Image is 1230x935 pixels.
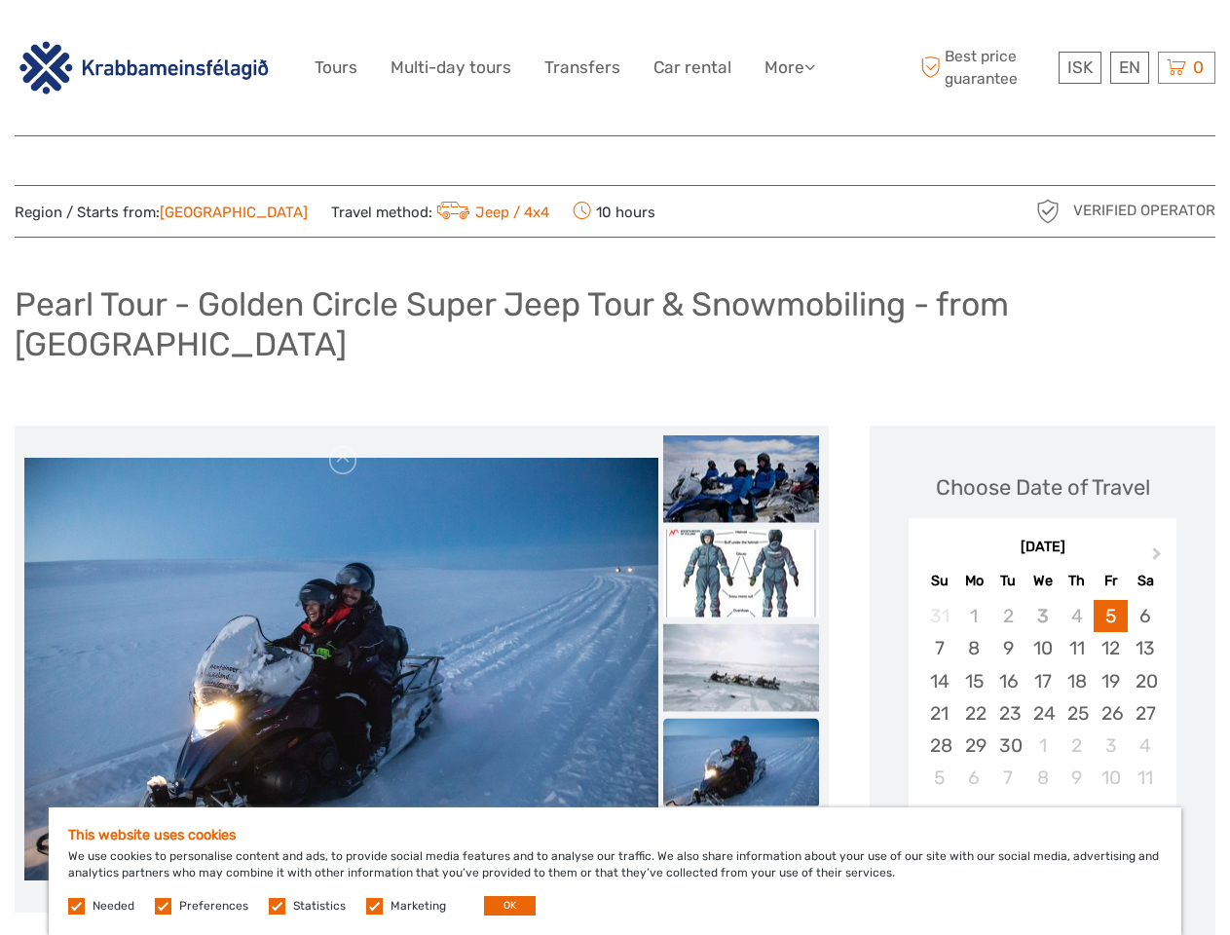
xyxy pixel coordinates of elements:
img: 8c871eccc91c46f09d5cf47ccbf753a9_slider_thumbnail.jpeg [663,530,819,617]
div: Tu [991,568,1025,594]
label: Preferences [179,898,248,915]
span: ISK [1067,57,1093,77]
span: 10 hours [573,198,655,225]
div: Sa [1128,568,1162,594]
div: Not available Monday, September 1st, 2025 [957,600,991,632]
div: We use cookies to personalise content and ads, to provide social media features and to analyse ou... [49,807,1181,935]
div: Choose Sunday, September 28th, 2025 [922,729,956,762]
button: OK [484,896,536,916]
div: Choose Thursday, September 11th, 2025 [1060,632,1094,664]
div: Not available Wednesday, September 3rd, 2025 [1025,600,1060,632]
div: Not available Tuesday, September 2nd, 2025 [991,600,1025,632]
div: Choose Saturday, September 6th, 2025 [1128,600,1162,632]
span: 0 [1190,57,1207,77]
div: Choose Tuesday, September 9th, 2025 [991,632,1025,664]
div: Choose Monday, September 22nd, 2025 [957,697,991,729]
div: Choose Tuesday, September 30th, 2025 [991,729,1025,762]
div: Choose Saturday, October 11th, 2025 [1128,762,1162,794]
a: Transfers [544,54,620,82]
div: Choose Friday, September 26th, 2025 [1094,697,1128,729]
div: Choose Sunday, September 7th, 2025 [922,632,956,664]
span: Travel method: [331,198,549,225]
div: Choose Saturday, September 13th, 2025 [1128,632,1162,664]
label: Marketing [391,898,446,915]
div: Choose Saturday, September 20th, 2025 [1128,665,1162,697]
div: Choose Tuesday, September 16th, 2025 [991,665,1025,697]
div: Choose Wednesday, October 1st, 2025 [1025,729,1060,762]
div: Not available Thursday, September 4th, 2025 [1060,600,1094,632]
div: Choose Saturday, October 4th, 2025 [1128,729,1162,762]
span: Verified Operator [1073,201,1215,221]
div: Choose Friday, September 5th, 2025 [1094,600,1128,632]
div: We [1025,568,1060,594]
img: 3142-b3e26b51-08fe-4449-b938-50ec2168a4a0_logo_big.png [15,38,274,97]
h5: This website uses cookies [68,827,1162,843]
div: Choose Sunday, October 5th, 2025 [922,762,956,794]
div: Choose Thursday, September 25th, 2025 [1060,697,1094,729]
div: [DATE] [909,538,1176,558]
div: Su [922,568,956,594]
div: Choose Thursday, October 2nd, 2025 [1060,729,1094,762]
div: Th [1060,568,1094,594]
div: Not available Sunday, August 31st, 2025 [922,600,956,632]
a: Jeep / 4x4 [432,204,549,221]
div: Choose Friday, September 19th, 2025 [1094,665,1128,697]
img: verified_operator_grey_128.png [1032,196,1063,227]
a: [GEOGRAPHIC_DATA] [160,204,308,221]
div: Choose Sunday, September 14th, 2025 [922,665,956,697]
div: Choose Friday, October 10th, 2025 [1094,762,1128,794]
div: Choose Tuesday, October 7th, 2025 [991,762,1025,794]
button: Open LiveChat chat widget [224,30,247,54]
button: Next Month [1143,542,1174,574]
div: Fr [1094,568,1128,594]
div: Choose Wednesday, October 8th, 2025 [1025,762,1060,794]
div: Choose Sunday, September 21st, 2025 [922,697,956,729]
a: Car rental [653,54,731,82]
a: Tours [315,54,357,82]
div: Mo [957,568,991,594]
div: Choose Thursday, October 9th, 2025 [1060,762,1094,794]
a: More [764,54,815,82]
div: Choose Wednesday, September 24th, 2025 [1025,697,1060,729]
label: Statistics [293,898,346,915]
div: Choose Monday, September 15th, 2025 [957,665,991,697]
img: beb7156f110246c398c407fde2ae5fce_slider_thumbnail.jpg [663,435,819,523]
div: Choose Monday, September 8th, 2025 [957,632,991,664]
div: Choose Saturday, September 27th, 2025 [1128,697,1162,729]
span: Region / Starts from: [15,203,308,223]
div: Choose Monday, October 6th, 2025 [957,762,991,794]
h1: Pearl Tour - Golden Circle Super Jeep Tour & Snowmobiling - from [GEOGRAPHIC_DATA] [15,284,1215,363]
label: Needed [93,898,134,915]
span: Best price guarantee [915,46,1054,89]
a: Multi-day tours [391,54,511,82]
div: Choose Monday, September 29th, 2025 [957,729,991,762]
img: b17046e268724dbf952013196d8752c7_slider_thumbnail.jpeg [663,719,819,806]
div: Choose Wednesday, September 17th, 2025 [1025,665,1060,697]
div: Choose Date of Travel [936,472,1150,503]
div: month 2025-09 [914,600,1170,794]
div: Choose Thursday, September 18th, 2025 [1060,665,1094,697]
div: EN [1110,52,1149,84]
div: Choose Friday, October 3rd, 2025 [1094,729,1128,762]
img: 6f92886cdbd84647accd9087a435d263_slider_thumbnail.jpeg [663,624,819,712]
img: b17046e268724dbf952013196d8752c7_main_slider.jpeg [24,458,658,880]
div: Choose Wednesday, September 10th, 2025 [1025,632,1060,664]
p: We're away right now. Please check back later! [27,34,220,50]
div: Choose Tuesday, September 23rd, 2025 [991,697,1025,729]
div: Choose Friday, September 12th, 2025 [1094,632,1128,664]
